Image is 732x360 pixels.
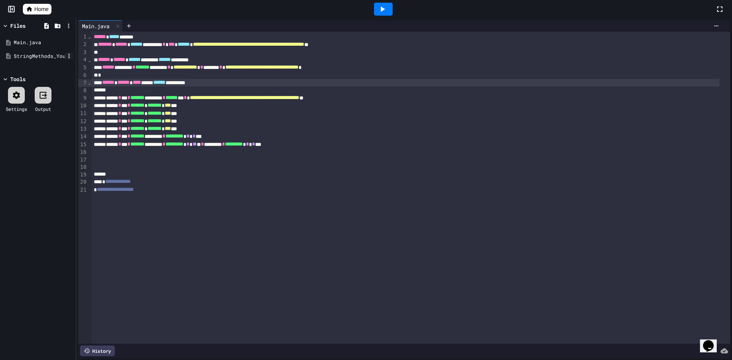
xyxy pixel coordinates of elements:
div: 11 [78,110,88,117]
div: Main.java [78,22,113,30]
div: 14 [78,133,88,141]
div: 16 [78,149,88,156]
div: 5 [78,64,88,72]
div: 8 [78,87,88,94]
div: Output [35,106,51,112]
div: History [80,346,115,356]
div: Main.java [14,39,73,46]
div: 4 [78,56,88,64]
div: 10 [78,102,88,110]
span: Fold line [88,80,91,86]
div: 3 [78,49,88,56]
div: 6 [78,72,88,79]
div: 20 [78,178,88,186]
div: 21 [78,186,88,194]
div: Files [10,22,26,30]
div: 7 [78,79,88,87]
div: 12 [78,118,88,125]
div: 18 [78,163,88,171]
div: 1 [78,33,88,41]
span: Home [34,5,48,13]
span: Fold line [88,57,91,63]
span: Fold line [88,34,91,40]
div: 9 [78,94,88,102]
div: 2 [78,41,88,48]
div: 19 [78,171,88,179]
div: 15 [78,141,88,149]
div: 13 [78,125,88,133]
iframe: chat widget [700,330,724,352]
a: Home [23,4,51,14]
div: Settings [6,106,27,112]
div: Tools [10,75,26,83]
div: StringMethods_YourLastName.java [14,53,65,60]
div: Main.java [78,20,123,32]
div: 17 [78,156,88,164]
